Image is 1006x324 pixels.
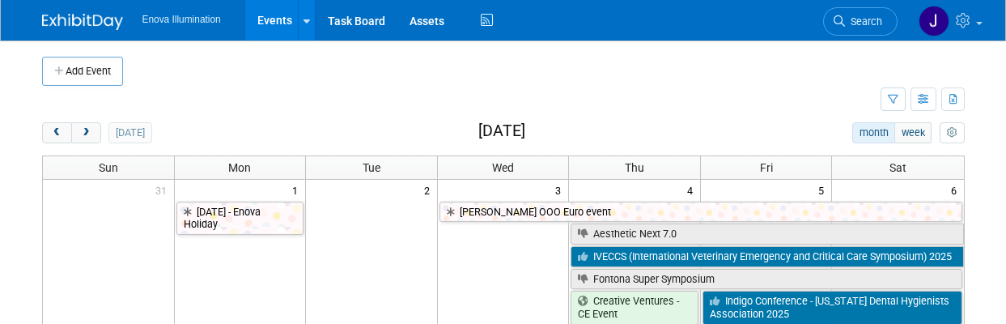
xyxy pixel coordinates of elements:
a: [PERSON_NAME] OOO Euro event [439,202,962,223]
span: 31 [154,180,174,200]
span: 6 [949,180,964,200]
button: next [71,122,101,143]
span: Enova Illumination [142,14,221,25]
button: [DATE] [108,122,151,143]
button: myCustomButton [940,122,964,143]
img: ExhibitDay [42,14,123,30]
button: week [894,122,932,143]
span: Tue [363,161,380,174]
a: [DATE] - Enova Holiday [176,202,304,235]
button: prev [42,122,72,143]
a: Fontona Super Symposium [571,269,961,290]
span: Sat [889,161,906,174]
span: 3 [554,180,568,200]
a: IVECCS (International Veterinary Emergency and Critical Care Symposium) 2025 [571,246,963,267]
span: Thu [625,161,644,174]
a: Search [823,7,898,36]
span: Fri [760,161,773,174]
span: 5 [817,180,831,200]
span: 4 [686,180,700,200]
i: Personalize Calendar [947,128,957,139]
a: Indigo Conference - [US_STATE] Dental Hygienists Association 2025 [703,291,962,324]
span: 1 [291,180,305,200]
span: 2 [422,180,437,200]
span: Mon [228,161,251,174]
h2: [DATE] [478,122,525,140]
a: Aesthetic Next 7.0 [571,224,963,245]
span: Wed [492,161,514,174]
span: Search [845,15,882,28]
button: Add Event [42,57,123,86]
span: Sun [99,161,118,174]
img: Janelle Tlusty [919,6,949,36]
button: month [852,122,895,143]
a: Creative Ventures - CE Event [571,291,698,324]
